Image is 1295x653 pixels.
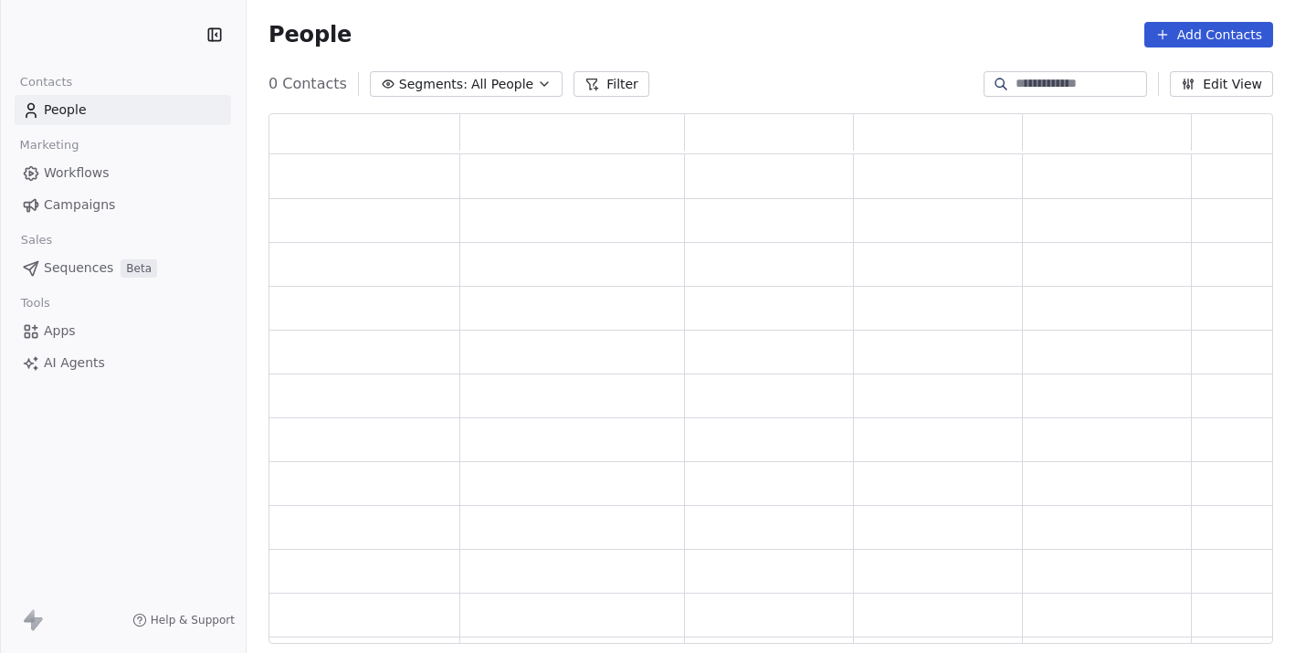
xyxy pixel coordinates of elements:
[151,613,235,627] span: Help & Support
[574,71,649,97] button: Filter
[44,163,110,183] span: Workflows
[15,348,231,378] a: AI Agents
[15,158,231,188] a: Workflows
[1144,22,1273,47] button: Add Contacts
[44,258,113,278] span: Sequences
[399,75,468,94] span: Segments:
[121,259,157,278] span: Beta
[13,226,60,254] span: Sales
[15,190,231,220] a: Campaigns
[12,132,87,159] span: Marketing
[268,73,347,95] span: 0 Contacts
[12,68,80,96] span: Contacts
[15,95,231,125] a: People
[13,290,58,317] span: Tools
[15,316,231,346] a: Apps
[44,353,105,373] span: AI Agents
[15,253,231,283] a: SequencesBeta
[44,195,115,215] span: Campaigns
[1170,71,1273,97] button: Edit View
[471,75,533,94] span: All People
[44,100,87,120] span: People
[268,21,352,48] span: People
[44,321,76,341] span: Apps
[132,613,235,627] a: Help & Support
